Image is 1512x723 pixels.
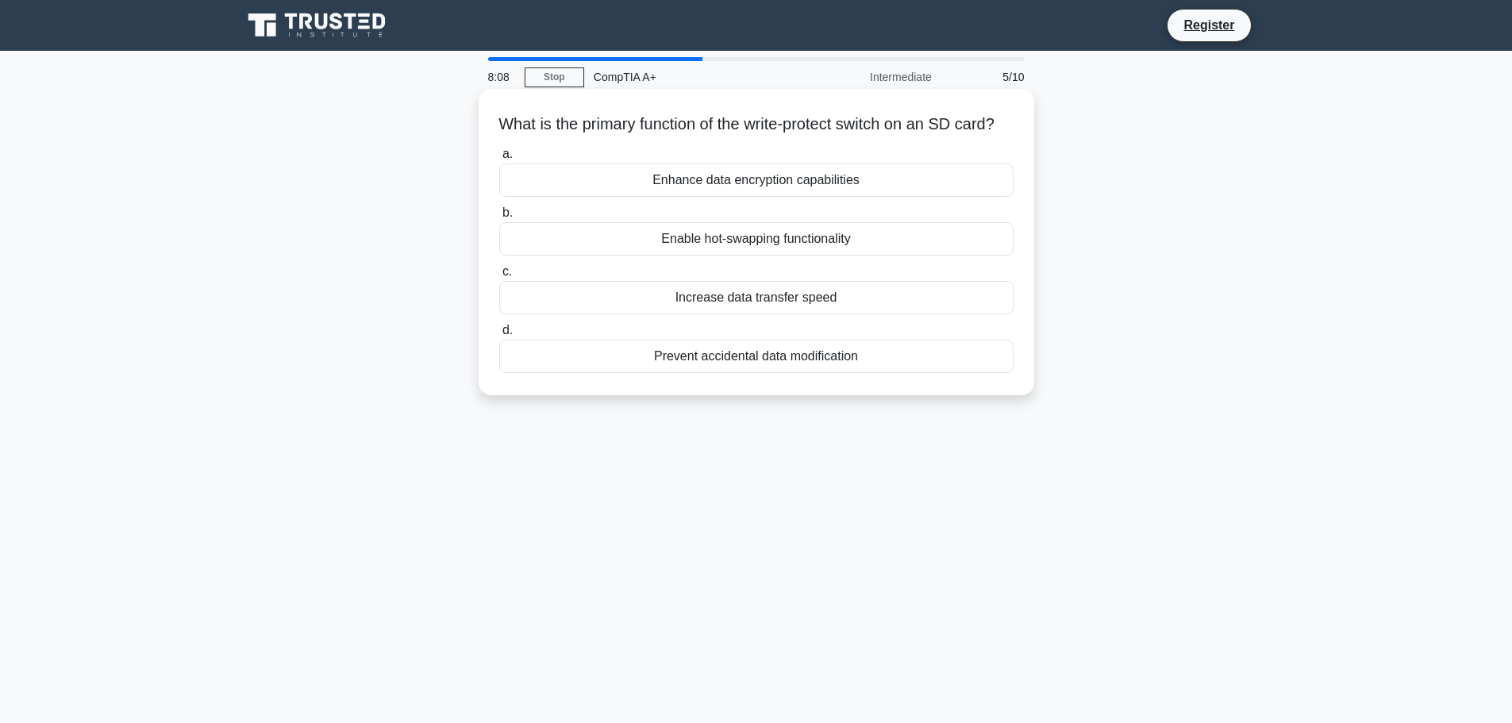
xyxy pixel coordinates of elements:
[941,61,1034,93] div: 5/10
[502,264,512,278] span: c.
[802,61,941,93] div: Intermediate
[502,323,513,337] span: d.
[499,340,1014,373] div: Prevent accidental data modification
[502,206,513,219] span: b.
[499,222,1014,256] div: Enable hot-swapping functionality
[499,163,1014,197] div: Enhance data encryption capabilities
[502,147,513,160] span: a.
[479,61,525,93] div: 8:08
[1174,15,1244,35] a: Register
[499,281,1014,314] div: Increase data transfer speed
[498,114,1015,135] h5: What is the primary function of the write-protect switch on an SD card?
[584,61,802,93] div: CompTIA A+
[525,67,584,87] a: Stop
